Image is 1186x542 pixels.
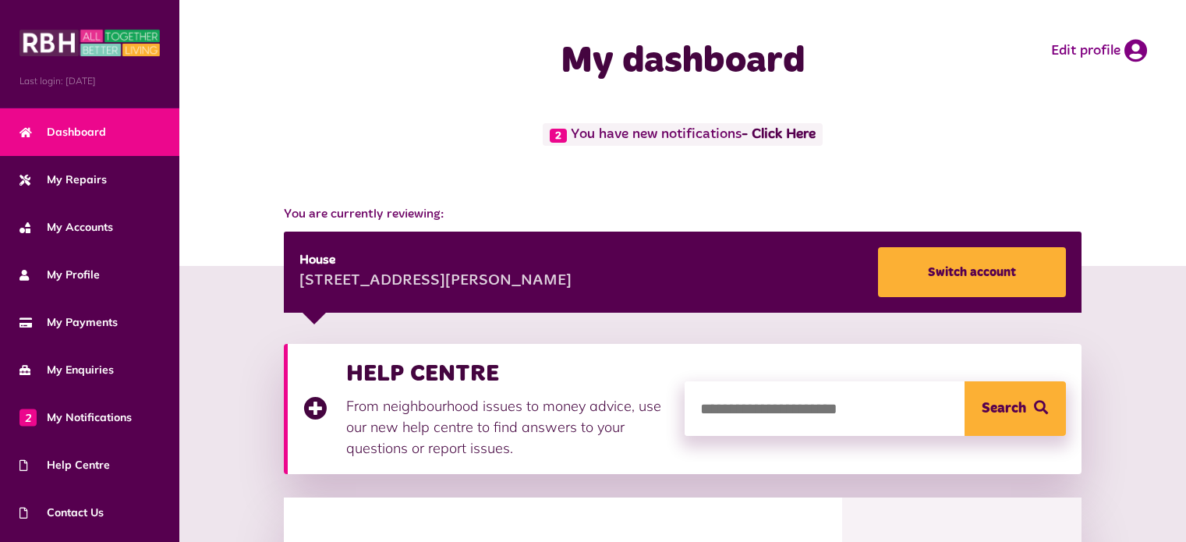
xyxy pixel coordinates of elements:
[346,395,669,459] p: From neighbourhood issues to money advice, use our new help centre to find answers to your questi...
[19,409,37,426] span: 2
[878,247,1066,297] a: Switch account
[543,123,822,146] span: You have new notifications
[965,381,1066,436] button: Search
[19,124,106,140] span: Dashboard
[447,39,919,84] h1: My dashboard
[19,314,118,331] span: My Payments
[742,128,816,142] a: - Click Here
[982,381,1026,436] span: Search
[19,74,160,88] span: Last login: [DATE]
[19,27,160,58] img: MyRBH
[346,360,669,388] h3: HELP CENTRE
[19,172,107,188] span: My Repairs
[19,362,114,378] span: My Enquiries
[19,219,113,236] span: My Accounts
[19,409,132,426] span: My Notifications
[19,505,104,521] span: Contact Us
[284,205,1081,224] span: You are currently reviewing:
[299,270,572,293] div: [STREET_ADDRESS][PERSON_NAME]
[550,129,567,143] span: 2
[19,457,110,473] span: Help Centre
[1051,39,1147,62] a: Edit profile
[299,251,572,270] div: House
[19,267,100,283] span: My Profile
